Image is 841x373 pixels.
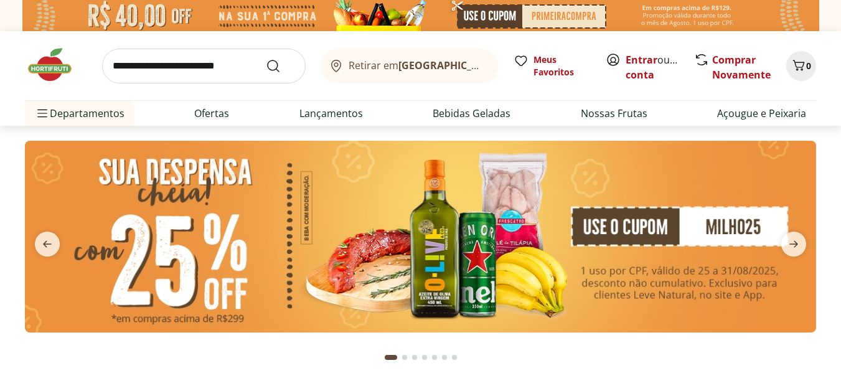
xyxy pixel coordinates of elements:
[771,232,816,257] button: next
[581,106,647,121] a: Nossas Frutas
[430,342,439,372] button: Go to page 5 from fs-carousel
[102,49,306,83] input: search
[266,59,296,73] button: Submit Search
[349,60,486,71] span: Retirar em
[717,106,806,121] a: Açougue e Peixaria
[626,53,694,82] a: Criar conta
[194,106,229,121] a: Ofertas
[433,106,510,121] a: Bebidas Geladas
[806,60,811,72] span: 0
[25,46,87,83] img: Hortifruti
[786,51,816,81] button: Carrinho
[35,98,50,128] button: Menu
[712,53,771,82] a: Comprar Novamente
[35,98,125,128] span: Departamentos
[410,342,420,372] button: Go to page 3 from fs-carousel
[25,232,70,257] button: previous
[439,342,449,372] button: Go to page 6 from fs-carousel
[321,49,499,83] button: Retirar em[GEOGRAPHIC_DATA]/[GEOGRAPHIC_DATA]
[299,106,363,121] a: Lançamentos
[400,342,410,372] button: Go to page 2 from fs-carousel
[626,53,657,67] a: Entrar
[382,342,400,372] button: Current page from fs-carousel
[25,141,816,333] img: cupom
[398,59,608,72] b: [GEOGRAPHIC_DATA]/[GEOGRAPHIC_DATA]
[533,54,591,78] span: Meus Favoritos
[626,52,681,82] span: ou
[449,342,459,372] button: Go to page 7 from fs-carousel
[420,342,430,372] button: Go to page 4 from fs-carousel
[514,54,591,78] a: Meus Favoritos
